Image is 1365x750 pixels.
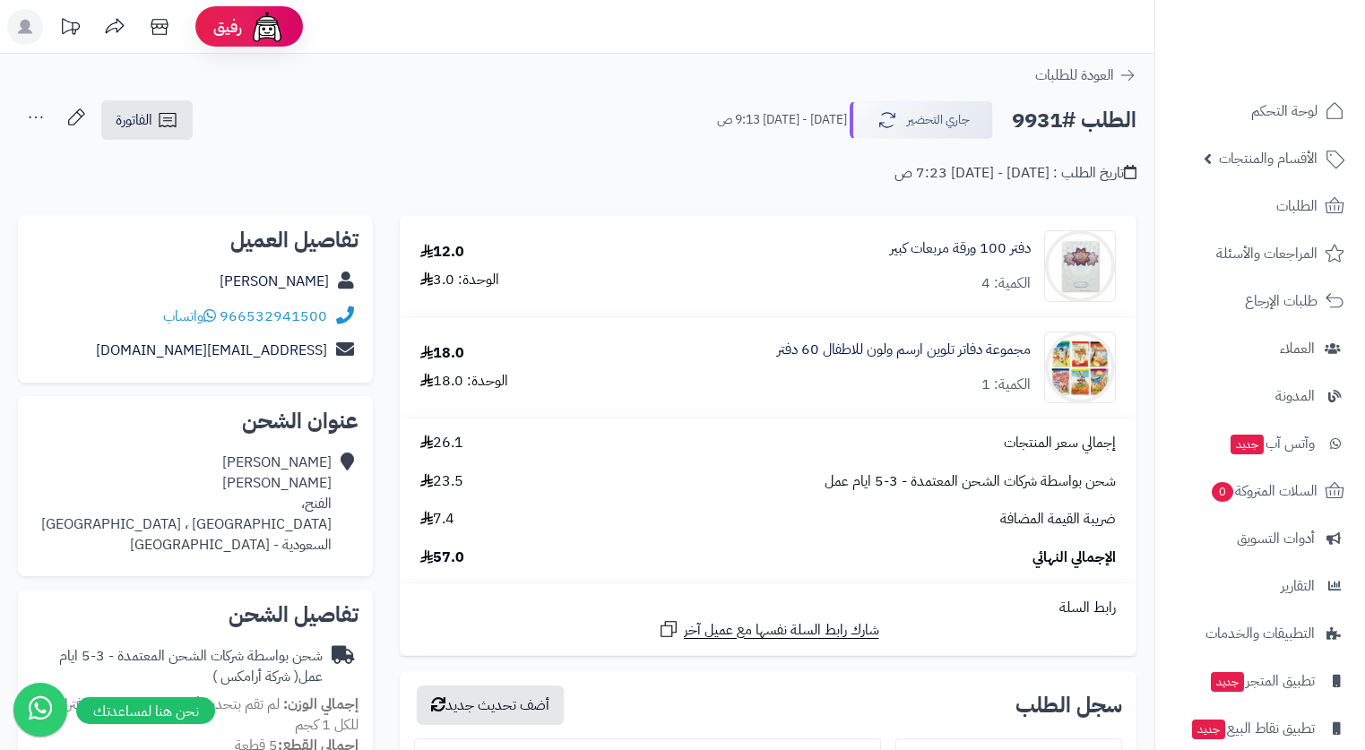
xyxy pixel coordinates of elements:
span: أدوات التسويق [1237,526,1315,551]
strong: إجمالي الوزن: [283,694,359,715]
span: شارك رابط السلة نفسها مع عميل آخر [684,620,879,641]
h2: تفاصيل العميل [32,229,359,251]
span: 7.4 [420,509,454,530]
span: إجمالي سعر المنتجات [1004,433,1116,453]
img: ai-face.png [249,9,285,45]
div: الوحدة: 3.0 [420,270,499,290]
a: 966532941500 [220,306,327,327]
span: الإجمالي النهائي [1032,547,1116,568]
a: التطبيقات والخدمات [1166,612,1354,655]
a: تطبيق المتجرجديد [1166,659,1354,703]
div: رابط السلة [407,598,1129,618]
a: السلات المتروكة0 [1166,470,1354,513]
a: [EMAIL_ADDRESS][DOMAIN_NAME] [96,340,327,361]
a: الطلبات [1166,185,1354,228]
a: العودة للطلبات [1035,65,1136,86]
span: الأقسام والمنتجات [1219,146,1317,171]
div: الوحدة: 18.0 [420,371,508,392]
a: المراجعات والأسئلة [1166,232,1354,275]
div: الكمية: 1 [981,375,1031,395]
span: العملاء [1280,336,1315,361]
span: جديد [1192,720,1225,739]
button: أضف تحديث جديد [417,685,564,725]
span: لم تقم بتحديد أوزان للمنتجات ، وزن افتراضي للكل 1 كجم [44,694,359,736]
img: 7ce29880-5688-4558-a27f-ced15625ff1a-90x90.jpeg [1045,332,1115,403]
a: تحديثات المنصة [48,9,92,49]
a: واتساب [163,306,216,327]
span: ضريبة القيمة المضافة [1000,509,1116,530]
button: جاري التحضير [850,101,993,139]
div: 18.0 [420,343,464,364]
span: وآتس آب [1229,431,1315,456]
span: جديد [1231,435,1264,454]
span: 0 [1212,482,1233,502]
span: ( شركة أرامكس ) [212,666,298,687]
a: مجموعة دفاتر تلوين ارسم ولون للاطفال 60 دفتر [777,340,1031,360]
span: المراجعات والأسئلة [1216,241,1317,266]
a: وآتس آبجديد [1166,422,1354,465]
span: رفيق [213,16,242,38]
span: 26.1 [420,433,463,453]
a: طلبات الإرجاع [1166,280,1354,323]
a: العملاء [1166,327,1354,370]
span: تطبيق نقاط البيع [1190,716,1315,741]
span: جديد [1211,672,1244,692]
span: شحن بواسطة شركات الشحن المعتمدة - 3-5 ايام عمل [825,471,1116,492]
span: التقارير [1281,573,1315,599]
a: شارك رابط السلة نفسها مع عميل آخر [658,618,879,641]
span: الفاتورة [116,109,152,131]
small: [DATE] - [DATE] 9:13 ص [717,111,847,129]
a: لوحة التحكم [1166,90,1354,133]
a: أدوات التسويق [1166,517,1354,560]
div: 12.0 [420,242,464,263]
span: طلبات الإرجاع [1245,289,1317,314]
span: لوحة التحكم [1251,99,1317,124]
a: الفاتورة [101,100,193,140]
div: شحن بواسطة شركات الشحن المعتمدة - 3-5 ايام عمل [32,646,323,687]
span: الطلبات [1276,194,1317,219]
span: 57.0 [420,547,464,568]
span: التطبيقات والخدمات [1205,621,1315,646]
h2: الطلب #9931 [1012,102,1136,139]
a: دفتر 100 ورقة مربعات كبير [890,238,1031,259]
span: تطبيق المتجر [1209,668,1315,694]
a: التقارير [1166,565,1354,608]
span: المدونة [1275,384,1315,409]
span: العودة للطلبات [1035,65,1114,86]
img: logo-2.png [1243,50,1348,88]
div: الكمية: 4 [981,273,1031,294]
span: السلات المتروكة [1210,478,1317,504]
div: تاريخ الطلب : [DATE] - [DATE] 7:23 ص [894,163,1136,184]
h2: عنوان الشحن [32,410,359,432]
img: WhatsApp%20Image%202020-06-14%20at%2018.15.44-90x90.jpeg [1045,230,1115,302]
a: [PERSON_NAME] [220,271,329,292]
a: تطبيق نقاط البيعجديد [1166,707,1354,750]
h2: تفاصيل الشحن [32,604,359,625]
span: 23.5 [420,471,463,492]
h3: سجل الطلب [1015,694,1122,716]
a: المدونة [1166,375,1354,418]
div: [PERSON_NAME] [PERSON_NAME] الفنح، [GEOGRAPHIC_DATA] ، [GEOGRAPHIC_DATA] السعودية - [GEOGRAPHIC_D... [41,453,332,555]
